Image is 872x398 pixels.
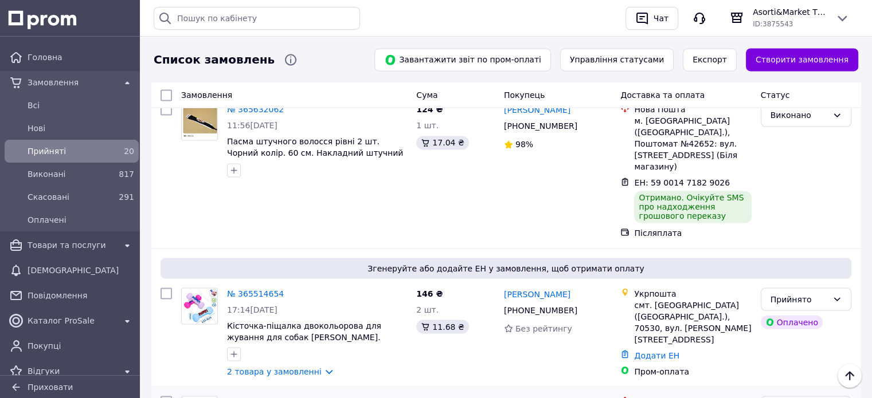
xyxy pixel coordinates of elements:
[761,90,790,100] span: Статус
[165,262,847,274] span: Згенеруйте або додайте ЕН у замовлення, щоб отримати оплату
[416,320,468,333] div: 11.68 ₴
[28,239,116,251] span: Товари та послуги
[753,20,793,28] span: ID: 3875543
[515,324,572,333] span: Без рейтингу
[28,315,116,326] span: Каталог ProSale
[634,191,751,223] div: Отримано. Очікуйте SMS про надходження грошового переказу
[416,136,468,149] div: 17.04 ₴
[28,383,73,392] span: Приховати
[416,105,443,114] span: 124 ₴
[28,52,134,63] span: Головна
[771,109,828,121] div: Виконано
[28,290,134,301] span: Повідомлення
[753,6,826,18] span: Asorti&Market Товари для дома-родини
[227,321,381,364] a: Кісточка-піщалка двокольорова для жування для собак [PERSON_NAME]. Д15,4хВ5 см. Іграшки для домаш...
[227,121,277,130] span: 11:56[DATE]
[504,90,545,100] span: Покупець
[124,147,134,156] span: 20
[683,48,737,71] button: Експорт
[634,115,751,172] div: м. [GEOGRAPHIC_DATA] ([GEOGRAPHIC_DATA].), Поштомат №42652: вул. [STREET_ADDRESS] (Біля магазину)
[154,52,275,68] span: Список замовлень
[515,140,533,149] span: 98%
[502,302,580,318] div: [PHONE_NUMBER]
[28,265,134,276] span: [DEMOGRAPHIC_DATA]
[838,364,862,388] button: Наверх
[416,121,439,130] span: 1 шт.
[227,367,322,376] a: 2 товара у замовленні
[771,293,828,305] div: Прийнято
[28,340,134,352] span: Покупці
[502,118,580,134] div: [PHONE_NUMBER]
[227,137,403,169] a: Пасма штучного волосся рівні 2 шт. Чорний колір. 60 см. Накладний штучний хвіст. Аксесуари для кр...
[182,104,217,140] img: Фото товару
[620,90,705,100] span: Доставка та оплата
[416,305,439,314] span: 2 шт.
[227,289,284,298] a: № 365514654
[625,7,678,30] button: Чат
[227,305,277,314] span: 17:14[DATE]
[181,104,218,140] a: Фото товару
[504,104,570,116] a: [PERSON_NAME]
[28,191,111,203] span: Скасовані
[119,170,134,179] span: 817
[374,48,551,71] button: Завантажити звіт по пром-оплаті
[28,123,134,134] span: Нові
[28,168,111,180] span: Виконані
[560,48,674,71] button: Управління статусами
[227,105,284,114] a: № 365632062
[154,7,360,30] input: Пошук по кабінету
[28,365,116,377] span: Відгуки
[182,288,217,324] img: Фото товару
[181,90,232,100] span: Замовлення
[746,48,858,71] a: Створити замовлення
[761,315,823,329] div: Оплачено
[634,178,730,187] span: ЕН: 59 0014 7182 9026
[634,104,751,115] div: Нова Пошта
[651,10,671,27] div: Чат
[28,77,116,88] span: Замовлення
[634,227,751,239] div: Післяплата
[634,365,751,377] div: Пром-оплата
[181,287,218,324] a: Фото товару
[119,192,134,202] span: 291
[416,289,443,298] span: 146 ₴
[28,100,134,111] span: Всi
[416,90,437,100] span: Cума
[28,145,111,157] span: Прийняті
[634,350,679,360] a: Додати ЕН
[28,214,134,226] span: Оплачені
[634,287,751,299] div: Укрпошта
[634,299,751,345] div: смт. [GEOGRAPHIC_DATA] ([GEOGRAPHIC_DATA].), 70530, вул. [PERSON_NAME][STREET_ADDRESS]
[504,288,570,300] a: [PERSON_NAME]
